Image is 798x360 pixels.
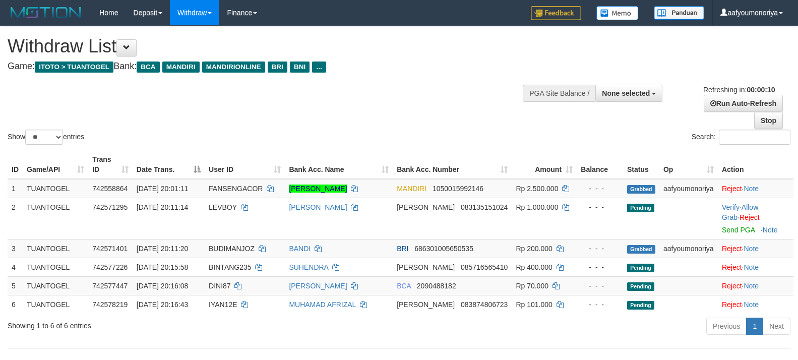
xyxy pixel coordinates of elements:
th: Date Trans.: activate to sort column descending [133,150,205,179]
a: [PERSON_NAME] [289,185,347,193]
td: TUANTOGEL [23,179,88,198]
span: Copy 085716565410 to clipboard [461,263,508,271]
a: BANDI [289,245,311,253]
strong: 00:00:10 [747,86,775,94]
span: Copy 686301005650535 to clipboard [414,245,473,253]
span: ITOTO > TUANTOGEL [35,62,113,73]
span: [DATE] 20:01:11 [137,185,188,193]
a: Allow Grab [722,203,758,221]
td: aafyoumonoriya [659,179,718,198]
span: Rp 70.000 [516,282,548,290]
h1: Withdraw List [8,36,522,56]
a: Stop [754,112,783,129]
td: TUANTOGEL [23,276,88,295]
span: 742578219 [92,301,128,309]
a: Reject [722,282,742,290]
span: [PERSON_NAME] [397,263,455,271]
span: Copy 2090488182 to clipboard [417,282,456,290]
span: MANDIRI [162,62,200,73]
span: DINI87 [209,282,231,290]
span: Refreshing in: [703,86,775,94]
a: Note [744,301,759,309]
span: [PERSON_NAME] [397,301,455,309]
td: · [718,276,793,295]
div: - - - [581,244,619,254]
span: 742571295 [92,203,128,211]
a: Reject [722,245,742,253]
td: 6 [8,295,23,314]
span: IYAN12E [209,301,237,309]
span: [DATE] 20:15:58 [137,263,188,271]
h4: Game: Bank: [8,62,522,72]
span: [DATE] 20:16:43 [137,301,188,309]
td: 2 [8,198,23,239]
th: Bank Acc. Name: activate to sort column ascending [285,150,393,179]
span: Rp 2.500.000 [516,185,558,193]
a: Run Auto-Refresh [704,95,783,112]
a: Previous [706,318,747,335]
th: Op: activate to sort column ascending [659,150,718,179]
span: FANSENGACOR [209,185,263,193]
div: - - - [581,184,619,194]
span: Rp 101.000 [516,301,552,309]
span: [DATE] 20:11:14 [137,203,188,211]
td: · [718,295,793,314]
div: PGA Site Balance / [523,85,595,102]
a: Next [763,318,790,335]
a: Reject [722,263,742,271]
span: Rp 400.000 [516,263,552,271]
span: Copy 083874806723 to clipboard [461,301,508,309]
div: - - - [581,281,619,291]
a: Reject [722,301,742,309]
a: Note [744,282,759,290]
th: Amount: activate to sort column ascending [512,150,577,179]
td: 1 [8,179,23,198]
span: ... [312,62,326,73]
span: BCA [397,282,411,290]
td: · [718,239,793,258]
th: User ID: activate to sort column ascending [205,150,285,179]
span: BINTANG235 [209,263,252,271]
th: Bank Acc. Number: activate to sort column ascending [393,150,512,179]
td: TUANTOGEL [23,258,88,276]
a: Send PGA [722,226,755,234]
span: 742558864 [92,185,128,193]
span: Grabbed [627,245,655,254]
span: · [722,203,758,221]
th: Balance [577,150,623,179]
span: BCA [137,62,159,73]
img: Feedback.jpg [531,6,581,20]
span: Grabbed [627,185,655,194]
a: Verify [722,203,740,211]
th: Trans ID: activate to sort column ascending [88,150,133,179]
span: [DATE] 20:11:20 [137,245,188,253]
span: Pending [627,264,654,272]
a: Note [744,185,759,193]
td: TUANTOGEL [23,239,88,258]
span: 742577226 [92,263,128,271]
td: 3 [8,239,23,258]
label: Show entries [8,130,84,145]
span: Pending [627,301,654,310]
a: 1 [746,318,763,335]
span: Rp 200.000 [516,245,552,253]
span: [DATE] 20:16:08 [137,282,188,290]
span: Pending [627,204,654,212]
span: 742571401 [92,245,128,253]
th: Status [623,150,659,179]
span: Rp 1.000.000 [516,203,558,211]
div: - - - [581,202,619,212]
span: BRI [268,62,287,73]
span: MANDIRIONLINE [202,62,265,73]
input: Search: [719,130,790,145]
img: Button%20Memo.svg [596,6,639,20]
td: · [718,258,793,276]
a: Note [744,263,759,271]
label: Search: [692,130,790,145]
span: BNI [290,62,310,73]
a: [PERSON_NAME] [289,282,347,290]
a: Reject [722,185,742,193]
a: Note [744,245,759,253]
span: BRI [397,245,408,253]
img: MOTION_logo.png [8,5,84,20]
